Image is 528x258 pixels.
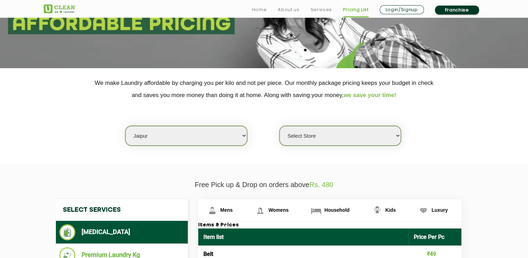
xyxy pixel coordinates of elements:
a: Franchise [435,6,479,15]
span: Kids [385,207,396,213]
img: UClean Laundry and Dry Cleaning [44,5,75,13]
span: we save your time! [344,92,396,98]
p: We make Laundry affordable by charging you per kilo and not per piece. Our monthly package pricin... [44,77,485,101]
a: About us [278,6,299,14]
img: Mens [206,204,218,217]
img: Womens [254,204,266,217]
img: Kids [371,204,383,217]
p: Free Pick up & Drop on orders above [44,181,485,189]
span: Mens [220,207,233,213]
span: Womens [268,207,288,213]
h3: Items & Prices [198,222,461,228]
span: Household [324,207,349,213]
li: [MEDICAL_DATA] [59,224,184,240]
span: Rs. 480 [309,181,333,188]
a: Login/Signup [380,5,424,14]
span: Luxury [431,207,448,213]
a: Services [310,6,332,14]
a: Pricing List [343,6,369,14]
th: Item list [198,228,409,245]
h4: Select Services [56,199,188,221]
img: Dry Cleaning [59,224,76,240]
img: Luxury [417,204,429,217]
th: Price Per Pc [409,228,461,245]
img: Household [310,204,322,217]
a: Home [252,6,267,14]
